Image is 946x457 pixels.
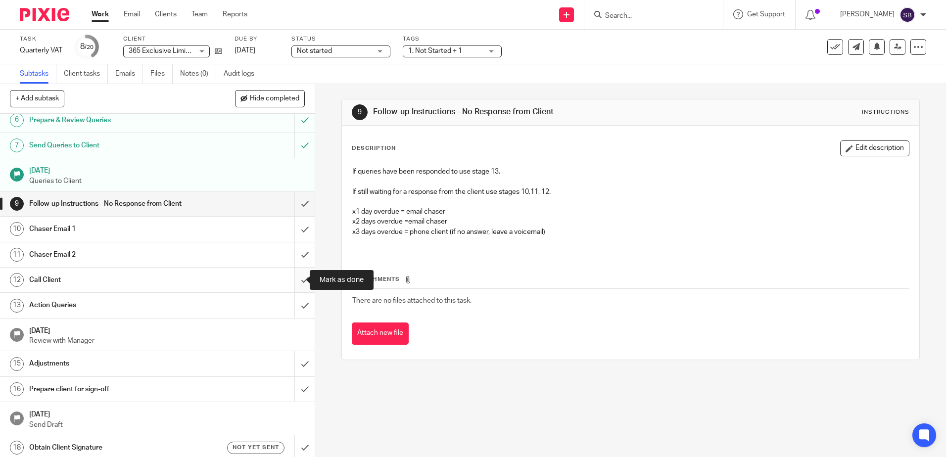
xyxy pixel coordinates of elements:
[10,299,24,313] div: 13
[129,47,196,54] span: 365 Exclusive Limited
[373,107,652,117] h1: Follow-up Instructions - No Response from Client
[604,12,693,21] input: Search
[840,9,895,19] p: [PERSON_NAME]
[233,443,279,452] span: Not yet sent
[150,64,173,84] a: Files
[29,138,199,153] h1: Send Queries to Client
[899,7,915,23] img: svg%3E
[10,222,24,236] div: 10
[10,248,24,262] div: 11
[10,113,24,127] div: 6
[20,35,62,43] label: Task
[297,47,332,54] span: Not started
[115,64,143,84] a: Emails
[29,113,199,128] h1: Prepare & Review Queries
[250,95,299,103] span: Hide completed
[29,298,199,313] h1: Action Queries
[235,47,255,54] span: [DATE]
[235,90,305,107] button: Hide completed
[29,407,305,419] h1: [DATE]
[352,322,409,345] button: Attach new file
[10,357,24,371] div: 15
[29,336,305,346] p: Review with Manager
[29,196,199,211] h1: Follow-up Instructions - No Response from Client
[29,323,305,336] h1: [DATE]
[403,35,502,43] label: Tags
[10,138,24,152] div: 7
[10,382,24,396] div: 16
[10,90,64,107] button: + Add subtask
[29,222,199,236] h1: Chaser Email 1
[85,45,94,50] small: /20
[352,167,908,177] p: If queries have been responded to use stage 13.
[29,440,199,455] h1: Obtain Client Signature
[29,356,199,371] h1: Adjustments
[224,64,262,84] a: Audit logs
[80,41,94,52] div: 8
[291,35,390,43] label: Status
[20,8,69,21] img: Pixie
[20,46,62,55] div: Quarterly VAT
[235,35,279,43] label: Due by
[840,140,909,156] button: Edit description
[352,104,368,120] div: 9
[10,441,24,455] div: 18
[10,197,24,211] div: 9
[352,227,908,237] p: x3 days overdue = phone client (if no answer, leave a voicemail)
[352,187,908,197] p: If still waiting for a response from the client use stages 10,11, 12.
[29,247,199,262] h1: Chaser Email 2
[20,64,56,84] a: Subtasks
[352,297,472,304] span: There are no files attached to this task.
[10,273,24,287] div: 12
[862,108,909,116] div: Instructions
[155,9,177,19] a: Clients
[352,217,908,227] p: x2 days overdue =email chaser
[180,64,216,84] a: Notes (0)
[29,163,305,176] h1: [DATE]
[64,64,108,84] a: Client tasks
[123,35,222,43] label: Client
[191,9,208,19] a: Team
[408,47,462,54] span: 1. Not Started + 1
[29,273,199,287] h1: Call Client
[223,9,247,19] a: Reports
[747,11,785,18] span: Get Support
[124,9,140,19] a: Email
[352,207,908,217] p: x1 day overdue = email chaser
[29,420,305,430] p: Send Draft
[352,276,400,282] span: Attachments
[29,382,199,397] h1: Prepare client for sign-off
[29,176,305,186] p: Queries to Client
[92,9,109,19] a: Work
[352,144,396,152] p: Description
